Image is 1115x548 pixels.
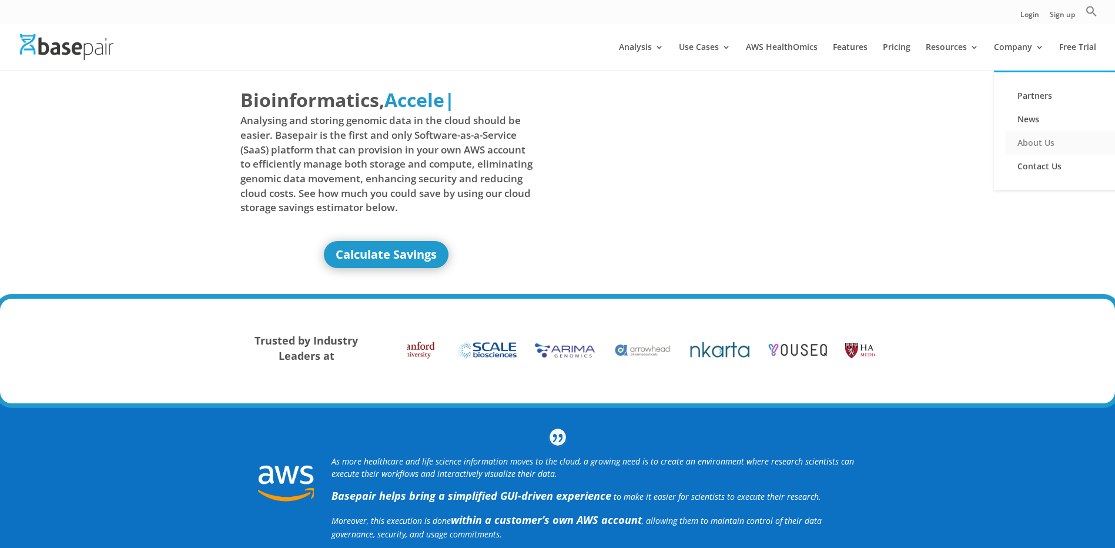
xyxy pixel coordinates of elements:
span: Moreover, this execution is done , allowing them to maintain control of their data governance, se... [332,515,822,540]
a: Sign up [1050,11,1075,24]
a: Resources [926,43,979,71]
a: Company [994,43,1044,71]
img: Basepair [20,34,113,59]
span: Accele [384,87,444,112]
span: Analysing and storing genomic data in the cloud should be easier. Basepair is the first and only ... [240,113,533,215]
a: Pricing [883,43,910,71]
span: | [444,87,455,112]
iframe: Drift Widget Chat Controller [1056,489,1101,534]
a: Features [833,43,868,71]
a: Calculate Savings [324,241,448,268]
span: Bioinformatics, [240,86,384,113]
a: Free Trial [1059,43,1096,71]
b: within a customer’s own AWS account [451,513,642,527]
i: As more healthcare and life science information moves to the cloud, a growing need is to create a... [332,456,854,479]
a: Use Cases [679,43,731,71]
iframe: Basepair - NGS Analysis Simplified [567,86,859,251]
a: AWS HealthOmics [746,43,818,71]
strong: Basepair helps bring a simplified GUI-driven experience [332,489,611,503]
span: to make it easier for scientists to execute their research. [614,491,821,502]
a: Login [1020,11,1039,24]
svg: Search [1086,5,1097,17]
a: Search Icon Link [1086,5,1097,24]
a: Analysis [619,43,664,71]
strong: Trusted by Industry Leaders at [255,333,358,363]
